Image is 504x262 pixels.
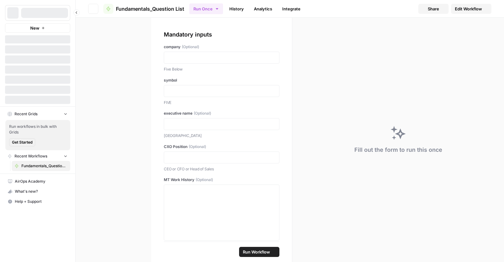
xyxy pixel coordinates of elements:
[243,249,270,255] span: Run Workflow
[226,4,248,14] a: History
[9,138,35,146] button: Get Started
[278,4,304,14] a: Integrate
[9,124,66,135] span: Run workflows in bulk with Grids
[428,6,439,12] span: Share
[30,25,39,31] span: New
[239,247,279,257] button: Run Workflow
[164,111,279,116] label: executive name
[103,4,184,14] a: Fundamentals_Question List
[164,30,279,39] div: Mandatory inputs
[164,100,279,106] p: FIVE
[455,6,482,12] span: Edit Workflow
[250,4,276,14] a: Analytics
[14,153,47,159] span: Recent Workflows
[164,166,279,172] p: CEO or CFO or Head of Sales
[189,144,206,150] span: (Optional)
[5,176,70,186] a: AirOps Academy
[164,44,279,50] label: company
[21,163,67,169] span: Fundamentals_Question List
[12,161,70,171] a: Fundamentals_Question List
[5,23,70,33] button: New
[164,144,279,150] label: CXO Position
[164,177,279,183] label: MT Work History
[451,4,491,14] a: Edit Workflow
[354,145,442,154] div: Fill out the form to run this once
[15,199,67,204] span: Help + Support
[164,133,279,139] p: [GEOGRAPHIC_DATA]
[194,111,211,116] span: (Optional)
[5,196,70,207] button: Help + Support
[14,111,37,117] span: Recent Grids
[15,179,67,184] span: AirOps Academy
[189,3,223,14] button: Run Once
[418,4,449,14] button: Share
[196,177,213,183] span: (Optional)
[182,44,199,50] span: (Optional)
[12,140,32,145] span: Get Started
[5,151,70,161] button: Recent Workflows
[5,109,70,119] button: Recent Grids
[116,5,184,13] span: Fundamentals_Question List
[5,186,70,196] button: What's new?
[164,77,279,83] label: symbol
[164,66,279,72] p: Five Below
[5,187,70,196] div: What's new?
